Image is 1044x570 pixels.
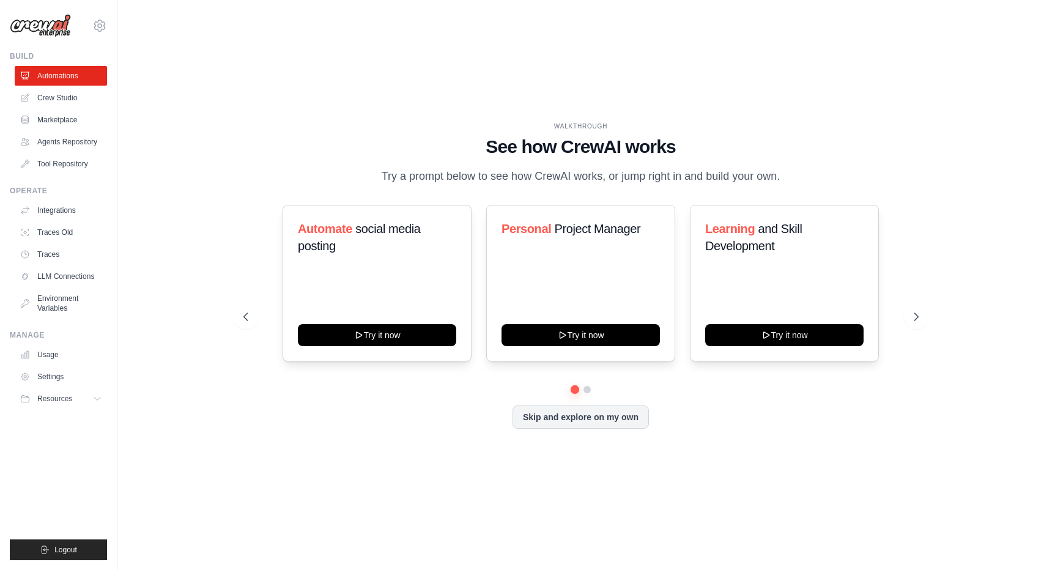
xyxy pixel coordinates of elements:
div: Manage [10,330,107,340]
button: Try it now [705,324,864,346]
span: Resources [37,394,72,404]
span: social media posting [298,222,421,253]
a: Agents Repository [15,132,107,152]
a: Marketplace [15,110,107,130]
div: WALKTHROUGH [243,122,919,131]
p: Try a prompt below to see how CrewAI works, or jump right in and build your own. [376,168,787,185]
button: Logout [10,539,107,560]
span: Learning [705,222,755,235]
span: Automate [298,222,352,235]
div: Build [10,51,107,61]
button: Try it now [298,324,456,346]
a: Traces Old [15,223,107,242]
a: Tool Repository [15,154,107,174]
a: LLM Connections [15,267,107,286]
a: Usage [15,345,107,365]
span: Logout [54,545,77,555]
span: Personal [502,222,551,235]
a: Settings [15,367,107,387]
img: Logo [10,14,71,37]
button: Resources [15,389,107,409]
span: Project Manager [554,222,640,235]
a: Crew Studio [15,88,107,108]
a: Integrations [15,201,107,220]
a: Environment Variables [15,289,107,318]
button: Skip and explore on my own [513,405,649,429]
div: Operate [10,186,107,196]
button: Try it now [502,324,660,346]
h1: See how CrewAI works [243,136,919,158]
a: Traces [15,245,107,264]
a: Automations [15,66,107,86]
